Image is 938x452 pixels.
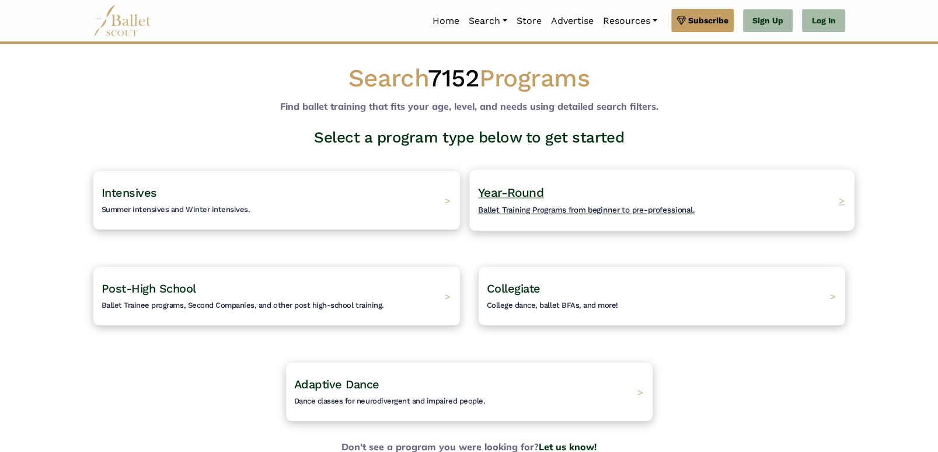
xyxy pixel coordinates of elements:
a: Adaptive DanceDance classes for neurodivergent and impaired people. > [286,363,653,421]
span: Summer intensives and Winter intensives. [102,205,250,214]
span: Post-High School [102,281,196,295]
a: Store [512,9,546,33]
h1: Search Programs [93,62,845,95]
span: Intensives [102,186,157,200]
a: IntensivesSummer intensives and Winter intensives. > [93,171,460,230]
span: Subscribe [688,14,728,27]
a: Log In [802,9,845,33]
span: Dance classes for neurodivergent and impaired people. [294,397,486,405]
span: > [830,290,836,302]
h3: Select a program type below to get started [84,128,855,148]
a: CollegiateCollege dance, ballet BFAs, and more! > [479,267,845,325]
span: Ballet Trainee programs, Second Companies, and other post high-school training. [102,301,384,310]
span: > [838,194,845,206]
a: Sign Up [743,9,793,33]
span: 7152 [428,64,479,92]
span: Collegiate [487,281,541,295]
span: Year-Round [478,185,544,200]
a: Search [464,9,512,33]
span: Ballet Training Programs from beginner to pre-professional. [478,205,695,214]
a: Year-RoundBallet Training Programs from beginner to pre-professional. > [479,171,845,230]
img: gem.svg [677,14,686,27]
span: > [637,386,643,398]
span: College dance, ballet BFAs, and more! [487,301,618,310]
a: Advertise [546,9,598,33]
span: Adaptive Dance [294,377,379,391]
a: Home [428,9,464,33]
a: Post-High SchoolBallet Trainee programs, Second Companies, and other post high-school training. > [93,267,460,325]
a: Subscribe [671,9,734,32]
span: > [445,194,451,206]
span: > [445,290,451,302]
b: Find ballet training that fits your age, level, and needs using detailed search filters. [280,100,658,112]
a: Resources [598,9,662,33]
